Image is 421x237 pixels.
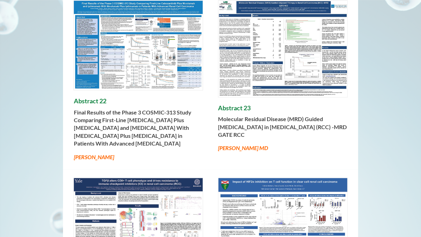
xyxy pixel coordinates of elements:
em: [PERSON_NAME] MD [218,145,268,151]
h4: Abstract 22 [73,97,203,109]
img: 23_Desai_Arpita [218,1,347,97]
strong: Molecular Residual Disease (MRD) Guided [MEDICAL_DATA] in [MEDICAL_DATA] (RCC) -MRD GATE RCC [218,116,347,138]
em: [PERSON_NAME] [73,154,114,160]
img: 22_Albiges_Laurence [74,1,203,90]
b: Final Results of the Phase 3 COSMIC-313 Study Comparing First-Line [MEDICAL_DATA] Plus [MEDICAL_D... [73,109,191,147]
h4: Abstract 23 [218,104,348,116]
